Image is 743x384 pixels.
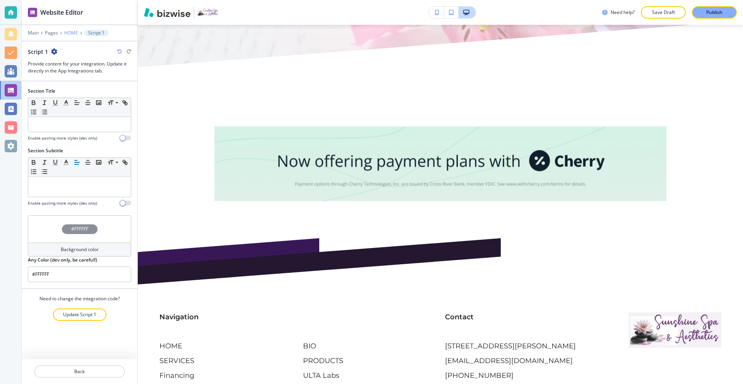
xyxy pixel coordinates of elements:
button: Main [28,30,39,36]
p: BIO [303,341,316,351]
h2: Section Title [28,88,55,95]
p: Back [35,368,124,375]
button: HOME [64,30,78,36]
h2: Section Subtitle [28,147,63,154]
button: Back [34,365,125,378]
p: Update Script 1 [63,311,96,318]
a: [STREET_ADDRESS][PERSON_NAME] [445,341,576,351]
h4: Background color [61,246,99,253]
button: Publish [692,6,737,19]
button: Script 1 [84,30,108,36]
h4: Need to change the integration code? [39,295,120,302]
p: HOME [159,341,182,351]
h4: #FFFFFF [71,226,88,232]
h3: Provide content for your integration. Update it directly in the App Integrations tab. [28,60,131,74]
img: editor icon [28,8,37,17]
p: Publish [706,9,722,16]
a: [EMAIL_ADDRESS][DOMAIN_NAME] [445,356,573,366]
strong: Navigation [159,313,199,321]
h2: Website Editor [40,8,83,17]
p: Save Draft [651,9,676,16]
img: Bizwise Logo [144,8,190,17]
h4: Enable pasting more styles (dev only) [28,135,97,141]
p: ULTA Labs [303,371,339,381]
h4: Enable pasting more styles (dev only) [28,200,97,206]
button: Update Script 1 [53,308,106,321]
button: #FFFFFFBackground color [28,215,131,257]
a: [PHONE_NUMBER] [445,371,514,381]
p: SERVICES [159,356,194,366]
strong: Contact [445,313,474,321]
img: 541aef286f24189884e893c45371d273.webp [214,126,666,201]
button: Pages [45,30,58,36]
img: Sunshine Spa & Aesthetics [628,312,721,348]
h2: Script 1 [28,48,48,56]
a: PRODUCTS [303,356,343,366]
h3: Need help? [611,9,635,16]
p: Script 1 [88,30,104,36]
h2: Any Color (dev only, be careful!) [28,257,97,263]
p: Financing [159,371,194,381]
button: Save Draft [641,6,686,19]
img: Your Logo [197,9,218,16]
